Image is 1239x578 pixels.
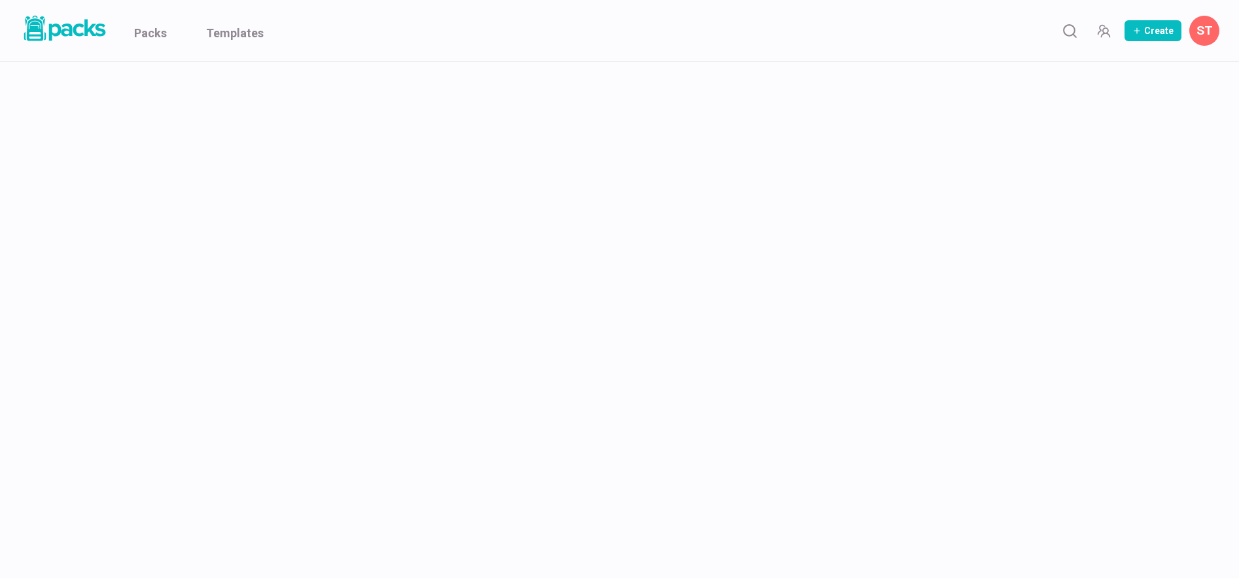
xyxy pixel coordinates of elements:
button: Manage Team Invites [1091,18,1117,44]
button: Savina Tilmann [1189,16,1219,46]
a: Packs logo [20,13,108,48]
button: Create Pack [1125,20,1181,41]
button: Search [1056,18,1083,44]
img: Packs logo [20,13,108,44]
